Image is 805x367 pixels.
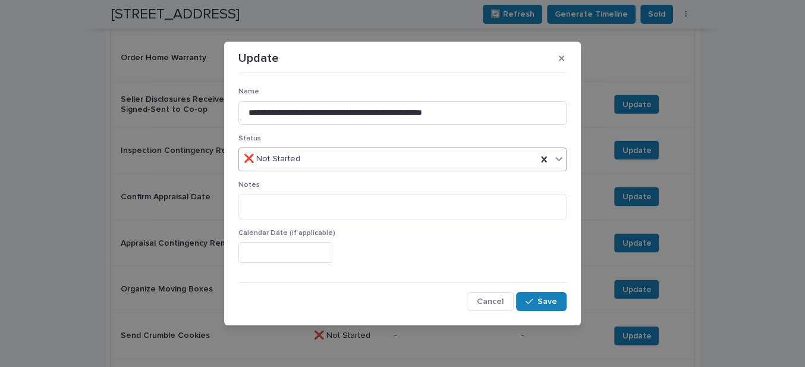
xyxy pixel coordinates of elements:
span: Save [537,297,557,306]
span: Name [238,88,259,95]
span: Status [238,135,261,142]
p: Update [238,51,279,65]
span: Calendar Date (if applicable) [238,230,335,237]
button: Save [516,292,567,311]
button: Cancel [467,292,514,311]
span: ❌ Not Started [244,153,300,165]
span: Cancel [477,297,504,306]
span: Notes [238,181,260,189]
